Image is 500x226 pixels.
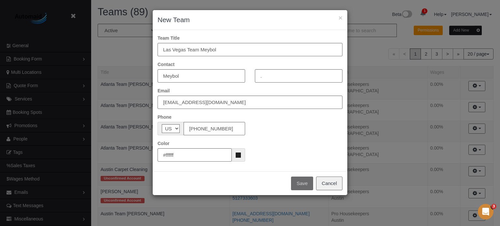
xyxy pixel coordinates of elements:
[158,35,180,41] label: Team Title
[158,140,170,147] label: Color
[158,87,170,94] label: Email
[491,204,496,209] span: 3
[184,122,245,135] input: Phone
[158,15,342,25] h3: New Team
[158,69,245,83] input: First Name
[478,204,493,219] iframe: Intercom live chat
[339,14,342,21] button: ×
[316,177,342,190] button: Cancel
[158,114,172,120] label: Phone
[153,10,347,195] sui-modal: New Team
[255,69,342,83] input: Last Name
[158,61,174,68] label: Contact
